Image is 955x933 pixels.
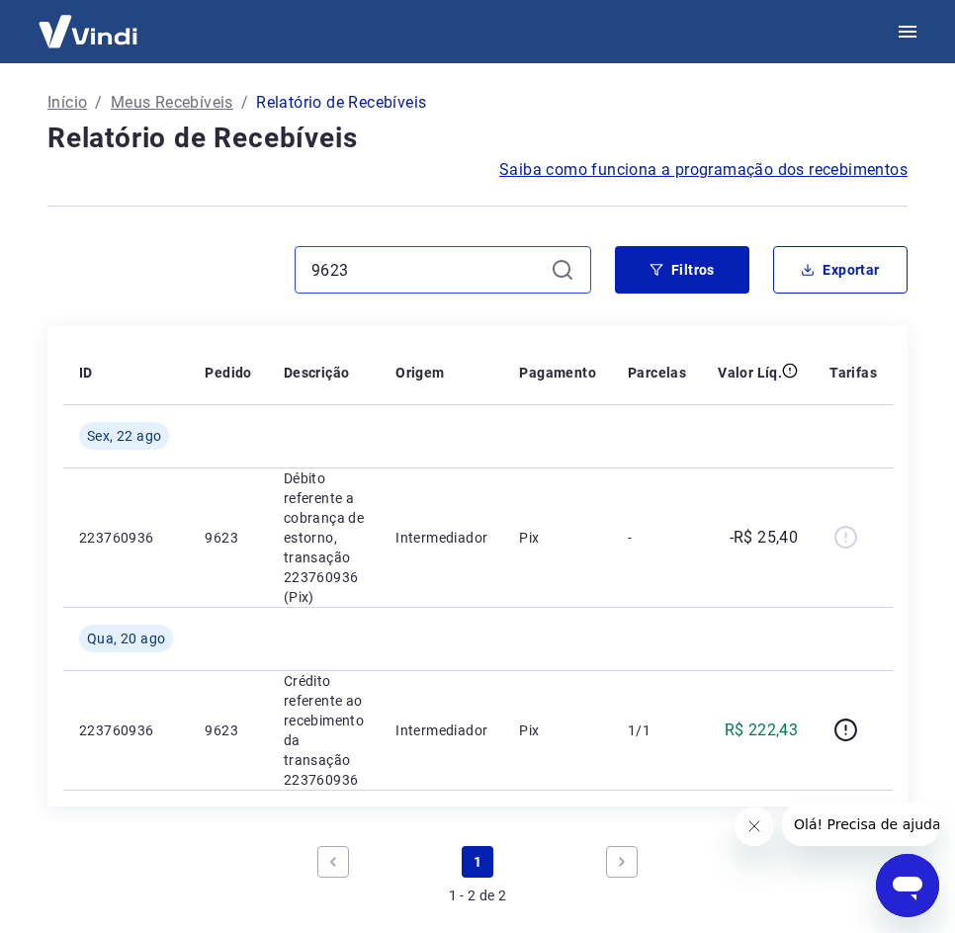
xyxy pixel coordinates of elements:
p: 1/1 [628,721,686,740]
p: - [628,528,686,548]
p: -R$ 25,40 [730,526,799,550]
p: Valor Líq. [718,363,782,382]
p: Parcelas [628,363,686,382]
h4: Relatório de Recebíveis [47,119,908,158]
button: Exportar [773,246,908,294]
a: Início [47,91,87,115]
span: Olá! Precisa de ajuda? [12,14,166,30]
p: / [95,91,102,115]
p: 223760936 [79,721,173,740]
p: Descrição [284,363,350,382]
p: Pagamento [519,363,596,382]
a: Saiba como funciona a programação dos recebimentos [499,158,908,182]
p: R$ 222,43 [725,719,799,742]
a: Next page [606,846,638,878]
p: 9623 [205,528,251,548]
p: Intermediador [395,721,487,740]
p: Intermediador [395,528,487,548]
p: Relatório de Recebíveis [256,91,426,115]
p: Crédito referente ao recebimento da transação 223760936 [284,671,364,790]
p: Origem [395,363,444,382]
p: ID [79,363,93,382]
p: Pix [519,528,596,548]
p: Pix [519,721,596,740]
a: Meus Recebíveis [111,91,233,115]
ul: Pagination [309,838,646,886]
p: Tarifas [829,363,877,382]
p: Pedido [205,363,251,382]
span: Sex, 22 ago [87,426,161,446]
iframe: Mensagem da empresa [782,803,939,846]
p: / [241,91,248,115]
p: 223760936 [79,528,173,548]
iframe: Botão para abrir a janela de mensagens [876,854,939,917]
p: 1 - 2 de 2 [449,886,507,905]
iframe: Fechar mensagem [735,806,774,846]
span: Qua, 20 ago [87,629,165,648]
p: 9623 [205,721,251,740]
a: Page 1 is your current page [462,846,493,878]
button: Filtros [615,246,749,294]
img: Vindi [24,1,152,61]
p: Débito referente a cobrança de estorno, transação 223760936 (Pix) [284,468,364,607]
input: Busque pelo número do pedido [311,255,543,285]
a: Previous page [317,846,349,878]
